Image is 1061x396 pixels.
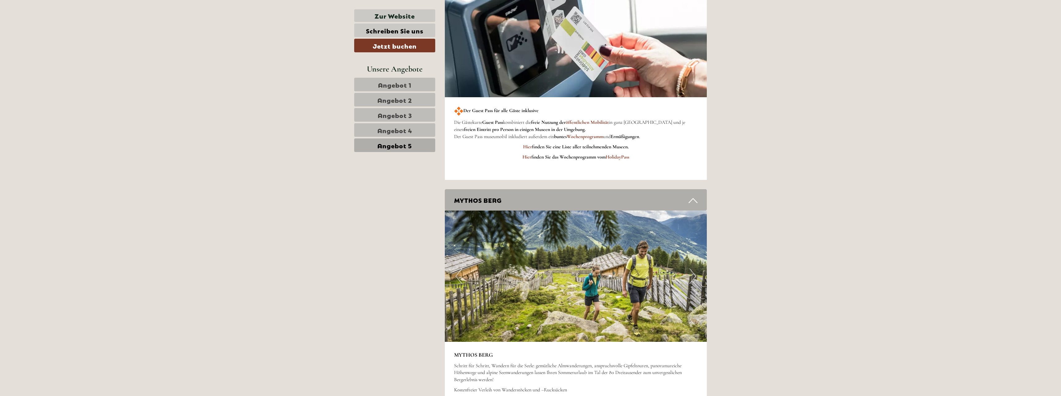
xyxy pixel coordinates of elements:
a: Hier [523,144,532,150]
strong: Ermäßigungen [611,133,639,140]
span: Angebot 1 [378,80,411,89]
strong: MYTHOS BERG [454,351,493,358]
strong: finden Sie das Wochenprogramm vom [522,154,629,160]
strong: freie Nutzung der [531,119,609,125]
a: HolidayPass [606,154,629,160]
span: Angebot 4 [377,126,412,134]
a: Zur Website [354,9,435,22]
strong: freien Eintritt pro Person in einigen Museen in der Umgebung. [464,126,586,133]
button: Next [689,268,696,284]
span: Angebot 5 [377,141,412,150]
p: Kostenfreier Verleih von Wanderstöcken und –Rucksäcken [454,386,698,394]
strong: Der Guest Pass für alle Gäste inklusive [454,107,539,114]
a: Hier [522,154,531,160]
span: Angebot 3 [378,111,412,119]
a: Wochenprogramm [567,133,603,140]
button: Previous [456,268,462,284]
button: Senden [200,160,244,174]
span: Angebot 2 [377,95,412,104]
a: Jetzt buchen [354,39,435,52]
img: new-1 [454,107,463,116]
div: Unsere Angebote [354,63,435,75]
a: Schreiben Sie uns [354,24,435,37]
strong: buntes [554,133,603,140]
div: MYTHOS BERG [445,189,707,211]
strong: finden Sie eine Liste aller teilnehmenden Museen. [532,144,629,150]
small: 18:38 [9,30,88,34]
div: Guten Tag, wie können wir Ihnen helfen? [5,17,91,36]
p: Die Gästekarte kombiniert die in ganz [GEOGRAPHIC_DATA] und je einen Der Guest Pass museumobil in... [454,119,698,140]
div: [GEOGRAPHIC_DATA] [9,18,88,23]
a: öffentlichen Mobilität [566,119,609,125]
div: [DATE] [111,5,133,15]
p: Schritt für Schritt, Wandern für die Seele: gemütliche Almwanderungen, anspruchsvolle Gipfeltoure... [454,362,698,384]
strong: Guest Pass [482,119,503,125]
